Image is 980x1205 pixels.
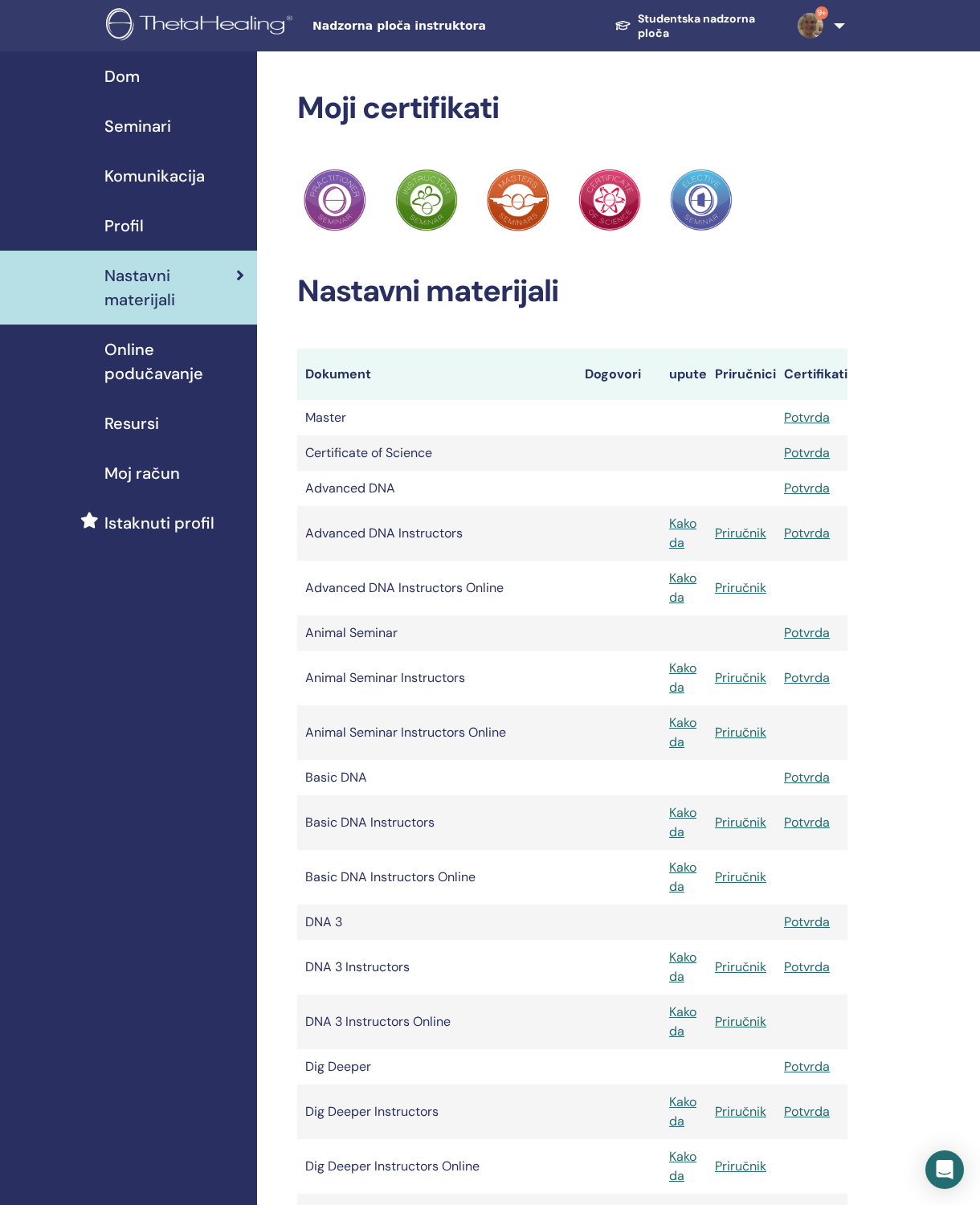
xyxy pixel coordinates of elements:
[297,905,577,940] td: DNA 3
[104,461,180,485] span: Moj račun
[297,615,577,651] td: Animal Seminar
[669,515,696,551] a: Kako da
[297,561,577,615] td: Advanced DNA Instructors Online
[798,13,823,39] img: default.jpg
[715,724,766,741] a: Priručnik
[297,850,577,905] td: Basic DNA Instructors Online
[297,400,577,435] td: Master
[669,660,696,696] a: Kako da
[297,435,577,471] td: Certificate of Science
[669,714,696,750] a: Kako da
[715,868,766,885] a: Priručnik
[104,263,236,312] span: Nastavni materijali
[707,349,776,400] th: Priručnici
[715,1158,766,1174] a: Priručnik
[395,169,458,231] img: Practitioner
[106,8,298,44] img: logo.png
[784,525,830,541] a: Potvrda
[715,814,766,831] a: Priručnik
[104,214,144,238] span: Profil
[715,579,766,596] a: Priručnik
[661,349,707,400] th: upute
[784,1058,830,1075] a: Potvrda
[312,18,553,35] span: Nadzorna ploča instruktora
[715,1013,766,1030] a: Priručnik
[104,64,140,88] span: Dom
[297,90,847,127] h2: Moji certifikati
[669,1148,696,1184] a: Kako da
[715,1103,766,1120] a: Priručnik
[577,349,661,400] th: Dogovori
[297,1084,577,1139] td: Dig Deeper Instructors
[297,1139,577,1194] td: Dig Deeper Instructors Online
[784,958,830,975] a: Potvrda
[104,411,159,435] span: Resursi
[104,511,214,535] span: Istaknuti profil
[784,1103,830,1120] a: Potvrda
[925,1150,964,1189] div: Open Intercom Messenger
[578,169,641,231] img: Practitioner
[715,525,766,541] a: Priručnik
[297,273,847,310] h2: Nastavni materijali
[297,349,577,400] th: Dokument
[297,506,577,561] td: Advanced DNA Instructors
[297,651,577,705] td: Animal Seminar Instructors
[304,169,366,231] img: Practitioner
[297,995,577,1049] td: DNA 3 Instructors Online
[669,859,696,895] a: Kako da
[669,804,696,840] a: Kako da
[784,409,830,426] a: Potvrda
[784,769,830,786] a: Potvrda
[669,570,696,606] a: Kako da
[715,958,766,975] a: Priručnik
[670,169,733,231] img: Practitioner
[104,164,205,188] span: Komunikacija
[815,6,828,19] span: 9+
[784,669,830,686] a: Potvrda
[784,624,830,641] a: Potvrda
[104,337,244,386] span: Online podučavanje
[104,114,171,138] span: Seminari
[487,169,549,231] img: Practitioner
[784,444,830,461] a: Potvrda
[776,349,847,400] th: Certifikati
[297,705,577,760] td: Animal Seminar Instructors Online
[297,1049,577,1084] td: Dig Deeper
[297,940,577,995] td: DNA 3 Instructors
[715,669,766,686] a: Priručnik
[669,949,696,985] a: Kako da
[297,795,577,850] td: Basic DNA Instructors
[669,1003,696,1040] a: Kako da
[784,480,830,496] a: Potvrda
[602,4,785,48] a: Studentska nadzorna ploča
[615,19,631,31] img: graduation-cap-white.svg
[297,760,577,795] td: Basic DNA
[669,1093,696,1129] a: Kako da
[784,814,830,831] a: Potvrda
[297,471,577,506] td: Advanced DNA
[784,913,830,930] a: Potvrda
